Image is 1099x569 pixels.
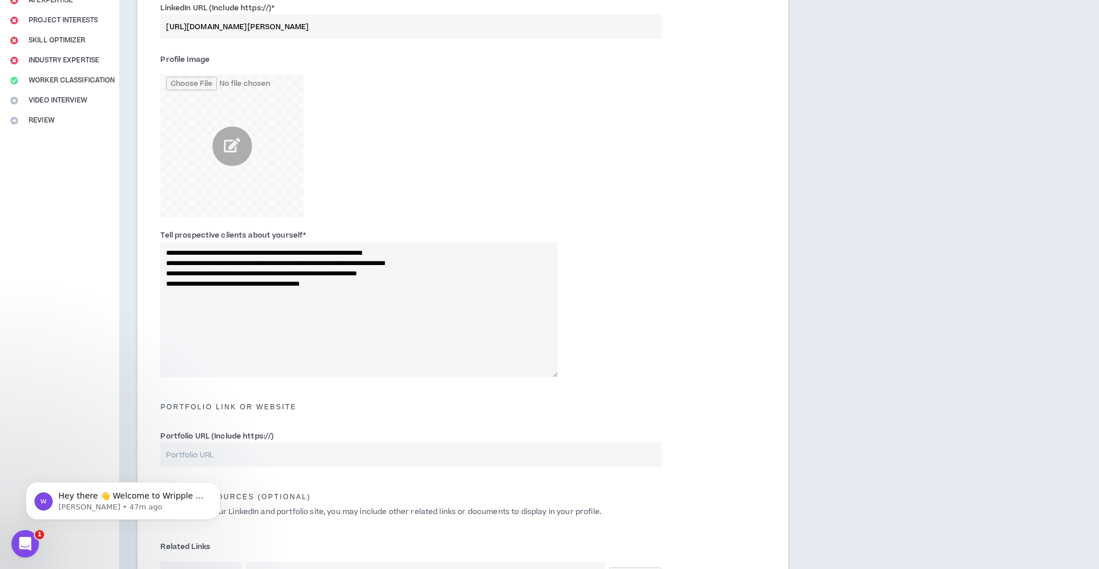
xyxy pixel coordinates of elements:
span: 1 [35,530,44,539]
iframe: Intercom live chat [11,530,39,558]
span: Related Links [160,542,210,552]
label: Tell prospective clients about yourself [160,226,306,244]
span: In addition to your LinkedIn and portfolio site, you may include other related links or documents... [160,507,601,517]
label: Profile Image [160,50,210,69]
h5: Portfolio Link or Website [152,403,773,411]
label: Portfolio URL (Include https://) [160,427,274,445]
input: LinkedIn URL [160,14,661,39]
iframe: Intercom notifications message [9,458,238,538]
h5: External Sources (optional) [152,493,773,501]
input: Portfolio URL [160,442,661,467]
